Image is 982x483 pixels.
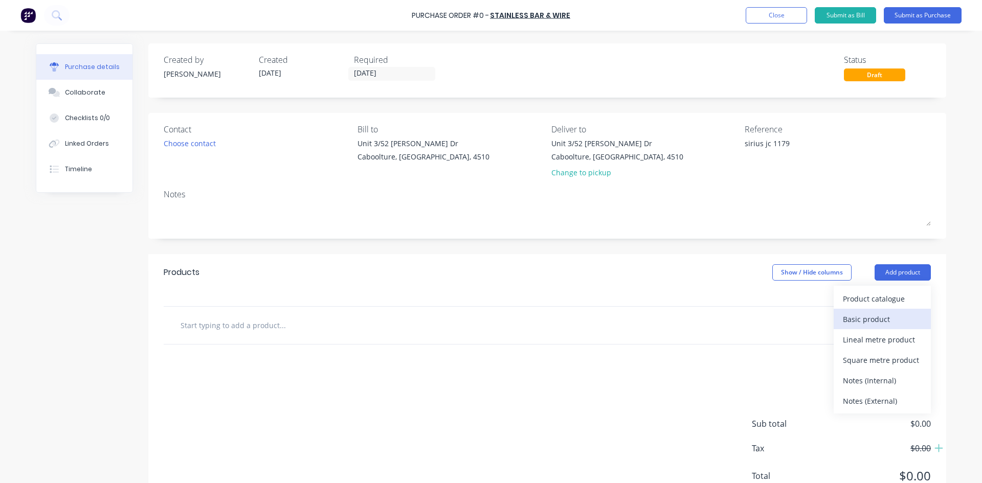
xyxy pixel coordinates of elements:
div: Required [354,54,441,66]
button: Submit as Bill [815,7,876,24]
div: Purchase Order #0 - [412,10,489,21]
textarea: sirius jc 1179 [745,138,873,161]
div: Basic product [843,312,922,327]
button: Timeline [36,156,132,182]
input: Start typing to add a product... [180,315,385,335]
button: Collaborate [36,80,132,105]
span: Total [752,470,829,482]
a: STAINLESS BAR & WIRE [490,10,570,20]
button: Basic product [834,309,931,329]
div: Status [844,54,931,66]
button: Notes (External) [834,390,931,411]
button: Close [746,7,807,24]
div: Lineal metre product [843,332,922,347]
span: $0.00 [829,442,931,454]
button: Product catalogue [834,288,931,309]
button: Checklists 0/0 [36,105,132,131]
div: Purchase details [65,62,120,72]
button: Linked Orders [36,131,132,156]
div: Collaborate [65,88,105,97]
div: Notes (Internal) [843,373,922,388]
div: Bill to [358,123,544,135]
div: Contact [164,123,350,135]
div: Square metre product [843,353,922,367]
div: Caboolture, [GEOGRAPHIC_DATA], 4510 [551,151,683,162]
div: Draft [844,68,905,81]
div: Unit 3/52 [PERSON_NAME] Dr [358,138,489,149]
div: Unit 3/52 [PERSON_NAME] Dr [551,138,683,149]
img: Factory [20,8,36,23]
button: Submit as Purchase [884,7,962,24]
div: [PERSON_NAME] [164,68,251,79]
div: Products [164,266,199,279]
button: Notes (Internal) [834,370,931,390]
div: Notes (External) [843,394,922,408]
button: Square metre product [834,350,931,370]
div: Caboolture, [GEOGRAPHIC_DATA], 4510 [358,151,489,162]
span: Tax [752,442,829,454]
div: Notes [164,188,931,200]
button: Lineal metre product [834,329,931,350]
div: Change to pickup [551,167,683,178]
div: Deliver to [551,123,738,135]
div: Product catalogue [843,291,922,306]
button: Show / Hide columns [772,264,852,281]
div: Created [259,54,346,66]
div: Created by [164,54,251,66]
span: $0.00 [829,418,931,430]
div: Checklists 0/0 [65,113,110,123]
div: Reference [745,123,931,135]
button: Add product [875,264,931,281]
button: Purchase details [36,54,132,80]
span: Sub total [752,418,829,430]
div: Timeline [65,165,92,174]
div: Choose contact [164,138,216,149]
div: Linked Orders [65,139,109,148]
